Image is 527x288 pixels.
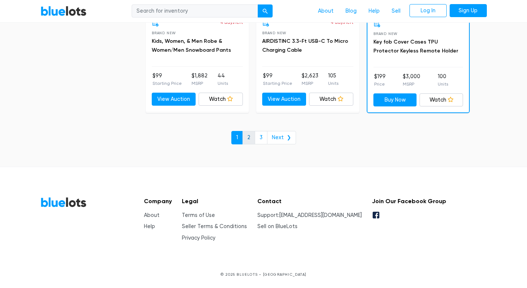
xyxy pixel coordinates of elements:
a: Key fob Cover Cases TPU Protector Keyless Remote Holder [373,39,458,54]
a: Seller Terms & Conditions [182,223,247,230]
a: Watch [309,93,353,106]
a: 3 [255,131,267,144]
li: $3,000 [403,73,420,87]
li: $99 [152,72,182,87]
a: BlueLots [41,6,87,16]
p: MSRP [403,81,420,87]
h5: Company [144,198,172,205]
a: Sell [386,4,407,18]
p: Starting Price [263,80,292,87]
a: Help [363,4,386,18]
span: Brand New [262,31,286,35]
a: BlueLots [41,197,87,208]
input: Search for inventory [132,4,258,18]
li: $99 [263,72,292,87]
a: Sell on BlueLots [257,223,298,230]
li: $1,882 [192,72,208,87]
a: Terms of Use [182,212,215,218]
a: Next ❯ [267,131,296,144]
a: Blog [340,4,363,18]
a: View Auction [262,93,306,106]
li: 100 [438,73,448,87]
p: Starting Price [152,80,182,87]
a: About [312,4,340,18]
a: View Auction [152,93,196,106]
a: Privacy Policy [182,235,215,241]
p: Units [328,80,338,87]
li: $2,623 [302,72,318,87]
p: MSRP [192,80,208,87]
a: Buy Now [373,93,417,107]
a: 1 [231,131,243,144]
a: Sign Up [450,4,487,17]
li: 105 [328,72,338,87]
a: Log In [409,4,447,17]
p: Units [438,81,448,87]
a: Watch [199,93,243,106]
a: About [144,212,160,218]
span: Brand New [152,31,176,35]
h5: Join Our Facebook Group [372,198,446,205]
p: Units [218,80,228,87]
h5: Contact [257,198,362,205]
span: Brand New [373,32,398,36]
a: [EMAIL_ADDRESS][DOMAIN_NAME] [279,212,362,218]
p: Price [374,81,386,87]
a: Kids, Women, & Men Robe & Women/Men Snowboard Pants [152,38,231,53]
p: © 2025 BLUELOTS • [GEOGRAPHIC_DATA] [41,272,487,277]
a: Watch [420,93,463,107]
li: 44 [218,72,228,87]
a: AIRDISTINC 3.3-Ft USB-C To Micro Charging Cable [262,38,348,53]
li: $199 [374,73,386,87]
h5: Legal [182,198,247,205]
a: 2 [242,131,255,144]
a: Help [144,223,155,230]
li: Support: [257,211,362,220]
p: MSRP [302,80,318,87]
